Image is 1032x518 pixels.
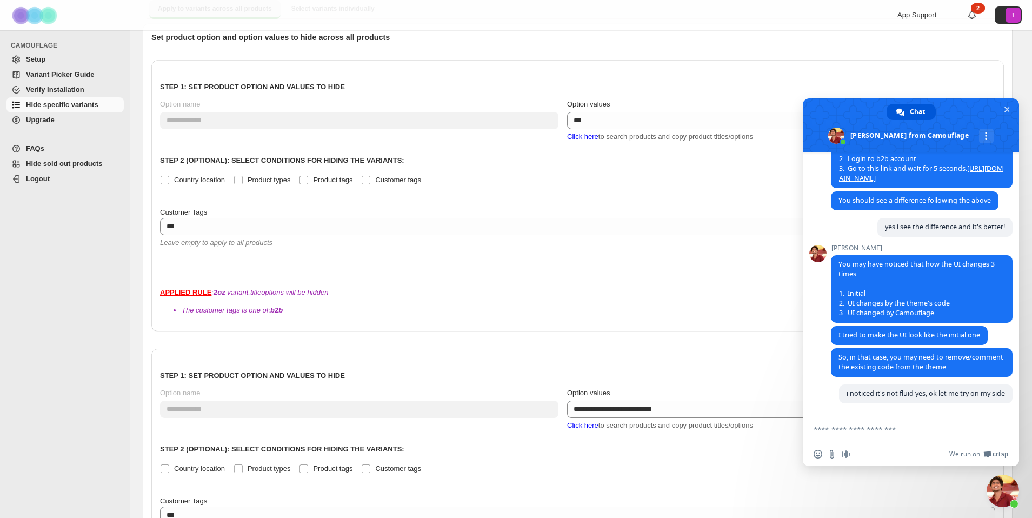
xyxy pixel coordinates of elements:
span: Product tags [313,464,352,473]
span: Login to b2b account [839,154,916,164]
span: UI changes by the theme's code [839,298,950,308]
span: Customer Tags [160,208,207,216]
p: Step 1: Set product option and values to hide [160,370,995,381]
a: Hide sold out products [6,156,124,171]
span: yes i see the difference and it's better! [885,222,1005,231]
a: Close chat [987,475,1019,507]
span: Upgrade [26,116,55,124]
span: i noticed it's not fluid yes, ok let me try on my side [847,389,1005,398]
span: Send a file [828,450,836,459]
span: The customer tags is one of: [182,306,283,314]
a: Logout [6,171,124,187]
a: [URL][DOMAIN_NAME] [839,164,1003,183]
b: 2oz [214,288,225,296]
text: 1 [1011,12,1015,18]
span: App Support [897,11,936,19]
span: Product tags [313,176,352,184]
span: Logout [26,175,50,183]
a: Chat [887,104,936,120]
span: Customer tags [375,464,421,473]
a: Setup [6,52,124,67]
a: Hide specific variants [6,97,124,112]
strong: APPLIED RULE [160,288,211,296]
span: Insert an emoji [814,450,822,459]
span: So, in that case, you may need to remove/comment the existing code from the theme [838,353,1003,371]
span: Verify Installation [26,85,84,94]
span: We run on [949,450,980,459]
a: Verify Installation [6,82,124,97]
span: Option values [567,100,610,108]
span: Option name [160,389,200,397]
p: Step 2 (Optional): Select conditions for hiding the variants: [160,444,995,455]
span: Initial [839,289,865,298]
textarea: Compose your message... [814,415,987,442]
a: FAQs [6,141,124,156]
span: Setup [26,55,45,63]
span: Product types [248,464,291,473]
span: [PERSON_NAME] [831,244,1013,252]
span: FAQs [26,144,44,152]
p: Step 2 (Optional): Select conditions for hiding the variants: [160,155,995,166]
span: Click here [567,421,598,429]
span: You should see a difference following the above [838,196,991,205]
span: Hide sold out products [26,160,103,168]
img: Camouflage [9,1,63,30]
span: Customer tags [375,176,421,184]
span: Avatar with initials 1 [1006,8,1021,23]
span: Leave empty to apply to all products [160,238,272,247]
span: to search products and copy product titles/options [567,132,753,141]
button: Avatar with initials 1 [995,6,1022,24]
a: Upgrade [6,112,124,128]
span: Can you try these: [838,125,1005,183]
a: Variant Picker Guide [6,67,124,82]
span: Click here [567,132,598,141]
span: CAMOUFLAGE [11,41,124,50]
span: Variant Picker Guide [26,70,94,78]
span: Country location [174,464,225,473]
a: We run onCrisp [949,450,1008,459]
span: UI changed by Camouflage [839,308,934,318]
span: Customer Tags [160,497,207,505]
span: Option name [160,100,200,108]
span: You may have noticed that how the UI changes 3 times. [838,260,995,317]
span: Country location [174,176,225,184]
span: Chat [910,104,925,120]
span: Go to this link and wait for 5 seconds: [839,164,1004,183]
a: 2 [967,10,977,21]
b: b2b [270,306,283,314]
span: Option values [567,389,610,397]
span: Crisp [993,450,1008,459]
p: Set product option and option values to hide across all products [151,32,1004,43]
span: to search products and copy product titles/options [567,421,753,429]
span: Close chat [1001,104,1013,115]
div: : variant.title options will be hidden [160,287,995,316]
span: Product types [248,176,291,184]
span: I tried to make the UI look like the initial one [838,330,980,340]
p: Step 1: Set product option and values to hide [160,82,995,92]
div: 2 [971,3,985,14]
span: Hide specific variants [26,101,98,109]
span: Audio message [842,450,850,459]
